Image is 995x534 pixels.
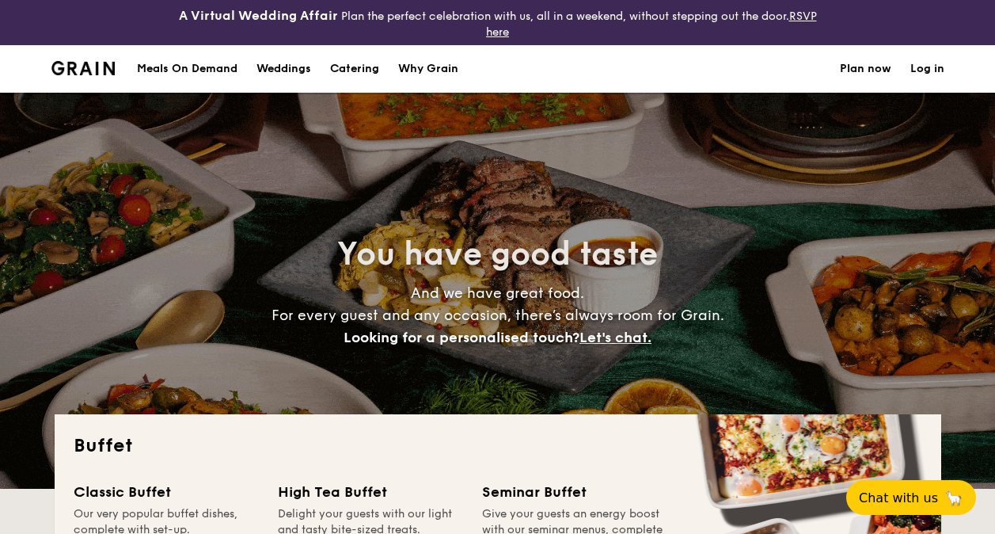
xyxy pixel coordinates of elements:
span: Let's chat. [579,329,651,346]
a: Why Grain [389,45,468,93]
span: 🦙 [944,489,963,507]
div: Plan the perfect celebration with us, all in a weekend, without stepping out the door. [166,6,830,39]
span: Chat with us [859,490,938,505]
a: Weddings [247,45,321,93]
a: Logotype [51,61,116,75]
div: Classic Buffet [74,481,259,503]
a: Plan now [840,45,891,93]
button: Chat with us🦙 [846,480,976,515]
div: Weddings [256,45,311,93]
div: Meals On Demand [137,45,237,93]
div: Seminar Buffet [482,481,667,503]
a: Meals On Demand [127,45,247,93]
div: High Tea Buffet [278,481,463,503]
a: Catering [321,45,389,93]
a: Log in [910,45,944,93]
img: Grain [51,61,116,75]
h4: A Virtual Wedding Affair [179,6,338,25]
h2: Buffet [74,433,922,459]
h1: Catering [330,45,379,93]
div: Why Grain [398,45,458,93]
